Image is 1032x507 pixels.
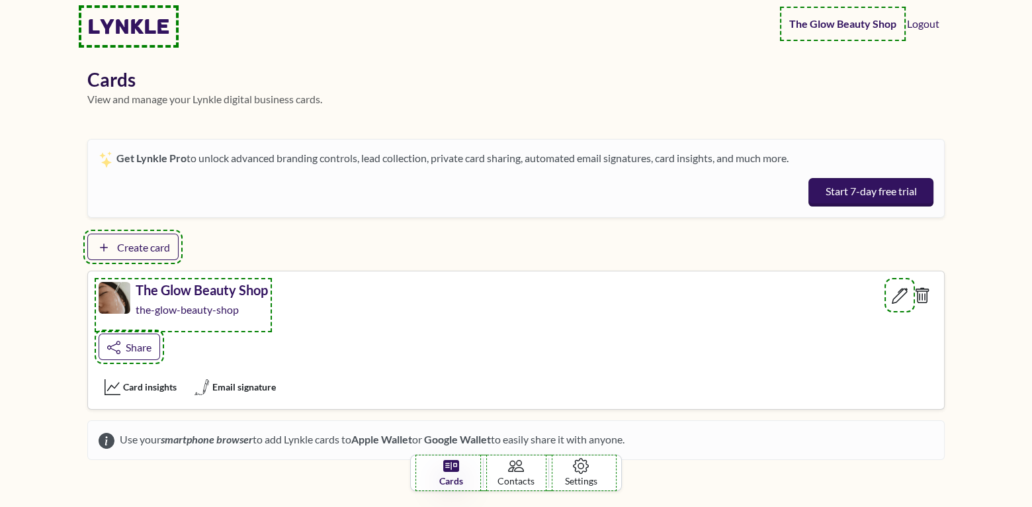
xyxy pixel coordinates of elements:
[99,334,160,360] a: Share
[114,432,624,449] span: Use your to add Lynkle cards to or to easily share it with anyone.
[123,380,177,394] span: Card insights
[549,458,613,488] a: Settings
[212,380,276,394] span: Email signature
[87,234,179,260] a: Create card
[808,178,933,207] button: Start 7-day free trial
[116,152,789,164] span: to unlock advanced branding controls, lead collection, private card sharing, automated email sign...
[117,241,170,253] span: Create card
[99,376,183,398] button: Card insights
[116,152,187,164] strong: Get Lynkle Pro
[126,341,151,353] span: Share
[351,433,412,445] strong: Apple Wallet
[439,474,463,488] span: Cards
[424,433,491,445] strong: Google Wallet
[87,14,170,39] a: lynkle
[87,69,945,91] h1: Cards
[136,303,241,316] span: the-glow-beauty-shop
[419,458,484,488] a: Cards
[565,474,597,488] span: Settings
[484,458,548,488] a: Contacts
[99,282,130,314] img: Lynkle card profile picture
[161,433,253,445] em: smartphone browser
[902,11,945,37] button: Logout
[87,91,945,107] p: View and manage your Lynkle digital business cards.
[188,376,282,398] button: Email signature
[136,282,268,298] h5: The Glow Beauty Shop
[888,282,911,308] a: Edit
[99,282,268,328] a: Lynkle card profile pictureThe Glow Beauty Shopthe-glow-beauty-shop
[497,474,535,488] span: Contacts
[784,11,902,37] a: The Glow Beauty Shop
